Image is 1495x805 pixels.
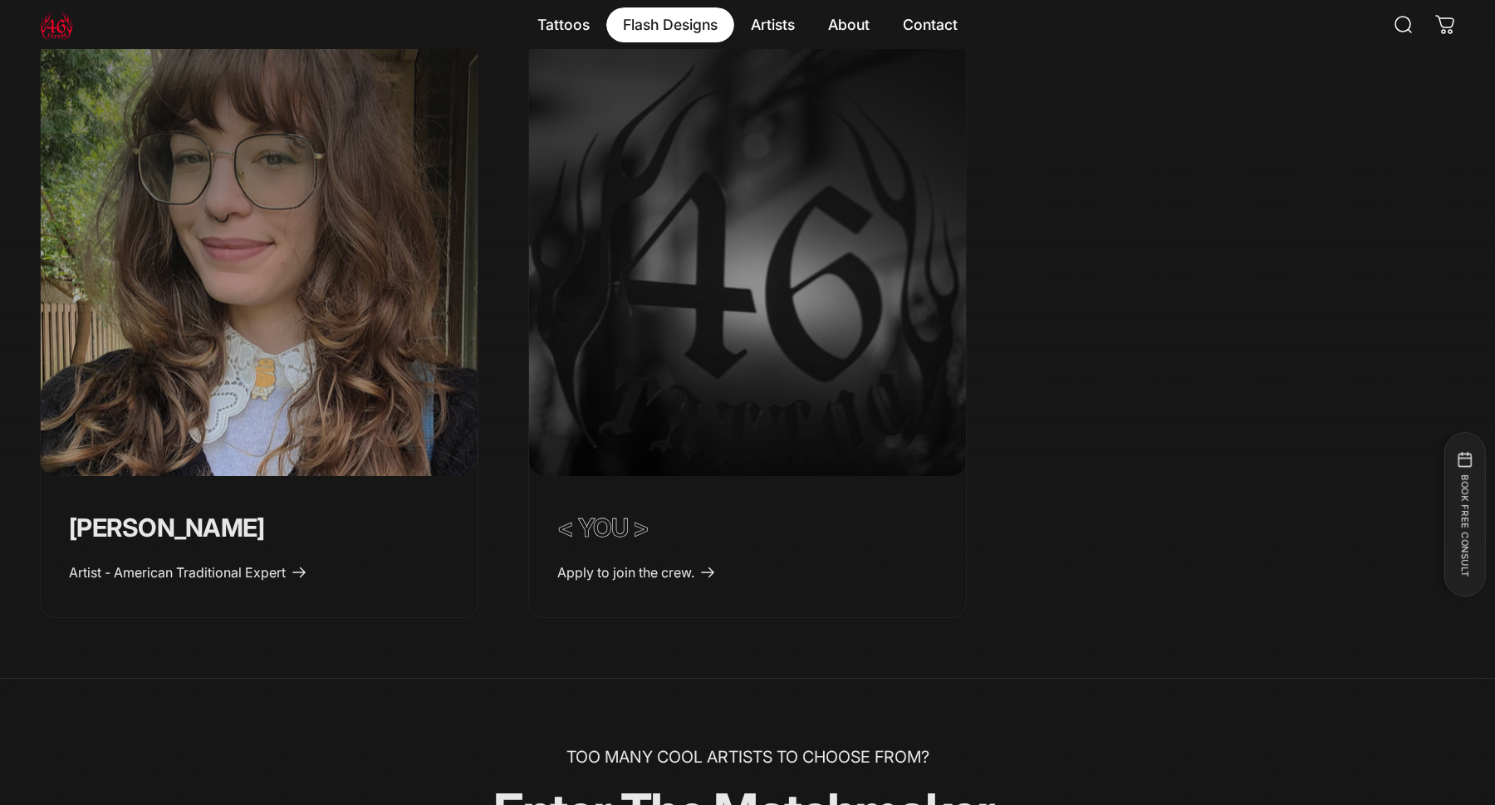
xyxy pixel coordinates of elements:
[734,7,811,42] summary: Artists
[521,7,606,42] summary: Tattoos
[521,7,974,42] nav: Primary
[886,7,974,42] a: Contact
[606,7,734,42] summary: Flash Designs
[811,7,886,42] summary: About
[1427,7,1463,43] a: 0 items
